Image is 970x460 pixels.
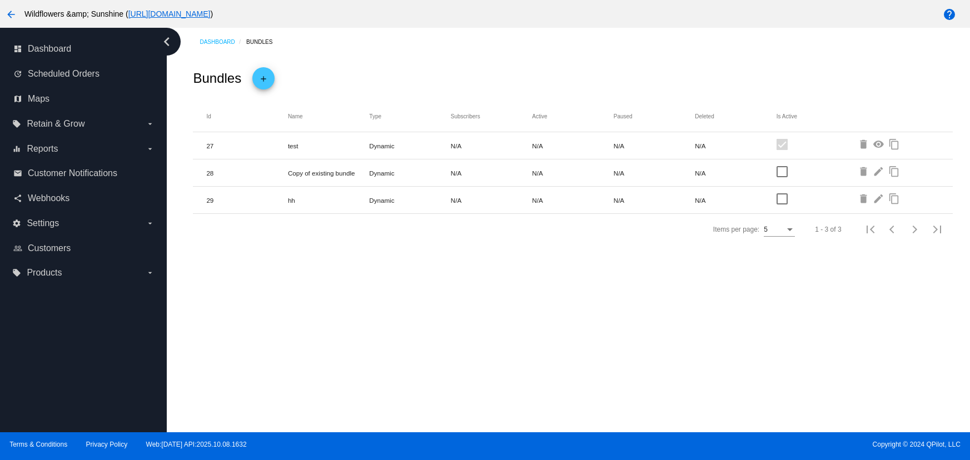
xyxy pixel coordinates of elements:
[206,167,287,179] mat-cell: 28
[614,139,695,152] mat-cell: N/A
[532,167,613,179] mat-cell: N/A
[13,194,22,203] i: share
[858,139,871,152] mat-icon: delete
[27,218,59,228] span: Settings
[369,139,450,152] mat-cell: Dynamic
[288,167,369,179] mat-cell: Copy of existing bundle
[13,164,155,182] a: email Customer Notifications
[288,139,369,152] mat-cell: test
[695,167,776,179] mat-cell: N/A
[888,193,902,207] mat-icon: content_copy
[86,441,128,448] a: Privacy Policy
[858,193,871,207] mat-icon: delete
[13,44,22,53] i: dashboard
[158,33,176,51] i: chevron_left
[451,113,532,119] mat-header-cell: Subscribers
[146,119,155,128] i: arrow_drop_down
[28,243,71,253] span: Customers
[859,218,882,241] button: First page
[246,33,282,51] a: Bundles
[27,119,84,129] span: Retain & Grow
[882,218,904,241] button: Previous page
[13,189,155,207] a: share Webhooks
[532,113,613,119] mat-header-cell: Active
[27,268,62,278] span: Products
[146,268,155,277] i: arrow_drop_down
[288,194,369,207] mat-cell: hh
[926,218,948,241] button: Last page
[943,8,956,21] mat-icon: help
[764,226,768,233] span: 5
[888,139,902,152] mat-icon: content_copy
[13,90,155,108] a: map Maps
[24,9,213,18] span: Wildflowers &amp; Sunshine ( )
[13,94,22,103] i: map
[13,244,22,253] i: people_outline
[532,139,613,152] mat-cell: N/A
[873,166,886,179] mat-icon: edit
[13,169,22,178] i: email
[12,144,21,153] i: equalizer
[146,441,247,448] a: Web:[DATE] API:2025.10.08.1632
[532,194,613,207] mat-cell: N/A
[12,119,21,128] i: local_offer
[873,193,886,207] mat-icon: edit
[815,226,841,233] div: 1 - 3 of 3
[206,113,211,119] button: Change sorting for id
[888,166,902,179] mat-icon: content_copy
[4,8,18,21] mat-icon: arrow_back
[451,194,532,207] mat-cell: N/A
[146,144,155,153] i: arrow_drop_down
[206,194,287,207] mat-cell: 29
[451,167,532,179] mat-cell: N/A
[13,65,155,83] a: update Scheduled Orders
[28,193,69,203] span: Webhooks
[28,44,71,54] span: Dashboard
[614,194,695,207] mat-cell: N/A
[27,144,58,154] span: Reports
[495,441,961,448] span: Copyright © 2024 QPilot, LLC
[9,441,67,448] a: Terms & Conditions
[713,226,759,233] div: Items per page:
[206,139,287,152] mat-cell: 27
[904,218,926,241] button: Next page
[193,71,241,86] h2: Bundles
[614,167,695,179] mat-cell: N/A
[451,139,532,152] mat-cell: N/A
[257,72,270,91] mat-icon: add
[13,239,155,257] a: people_outline Customers
[146,219,155,228] i: arrow_drop_down
[12,219,21,228] i: settings
[695,139,776,152] mat-cell: N/A
[13,69,22,78] i: update
[858,166,871,179] mat-icon: delete
[28,94,49,104] span: Maps
[369,167,450,179] mat-cell: Dynamic
[128,9,211,18] a: [URL][DOMAIN_NAME]
[12,268,21,277] i: local_offer
[28,168,117,178] span: Customer Notifications
[28,69,100,79] span: Scheduled Orders
[13,40,155,58] a: dashboard Dashboard
[695,194,776,207] mat-cell: N/A
[369,113,381,119] button: Change sorting for type
[777,113,858,119] mat-header-cell: Is Active
[873,139,886,152] mat-icon: visibility
[288,113,303,119] button: Change sorting for name
[614,113,695,119] mat-header-cell: Paused
[764,226,795,234] mat-select: Items per page:
[200,33,246,51] a: Dashboard
[695,113,776,119] mat-header-cell: Deleted
[369,194,450,207] mat-cell: Dynamic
